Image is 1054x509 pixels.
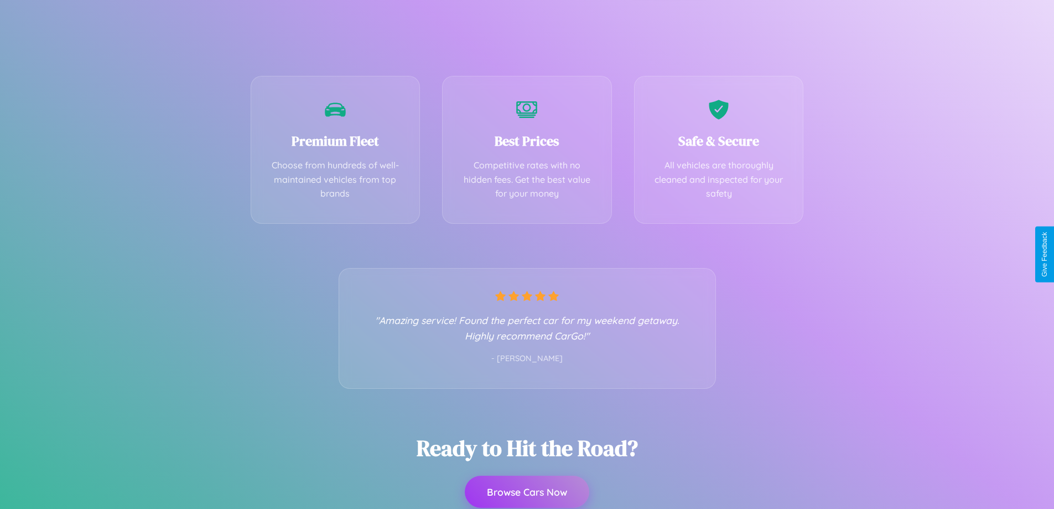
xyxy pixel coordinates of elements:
h3: Best Prices [459,132,595,150]
button: Browse Cars Now [465,476,589,508]
h2: Ready to Hit the Road? [417,433,638,463]
p: All vehicles are thoroughly cleaned and inspected for your safety [651,158,787,201]
p: "Amazing service! Found the perfect car for my weekend getaway. Highly recommend CarGo!" [361,312,693,343]
p: - [PERSON_NAME] [361,352,693,366]
div: Give Feedback [1041,232,1048,277]
p: Choose from hundreds of well-maintained vehicles from top brands [268,158,403,201]
h3: Safe & Secure [651,132,787,150]
h3: Premium Fleet [268,132,403,150]
p: Competitive rates with no hidden fees. Get the best value for your money [459,158,595,201]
